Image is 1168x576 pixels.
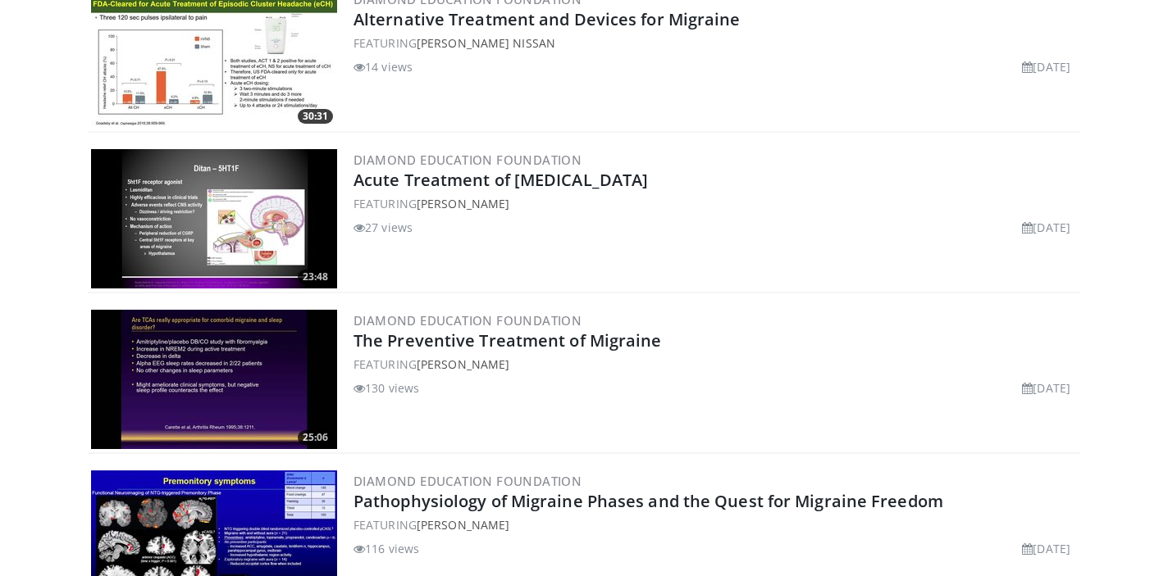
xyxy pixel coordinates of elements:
[354,34,1077,52] div: FEATURING
[298,270,333,284] span: 23:48
[354,152,582,168] a: Diamond Education Foundation
[354,219,413,236] li: 27 views
[298,430,333,445] span: 25:06
[354,356,1077,373] div: FEATURING
[354,8,741,30] a: Alternative Treatment and Devices for Migraine
[1022,540,1070,557] li: [DATE]
[354,329,662,351] a: The Preventive Treatment of Migraine
[354,379,419,397] li: 130 views
[417,35,555,51] a: [PERSON_NAME] Nissan
[417,517,509,533] a: [PERSON_NAME]
[354,490,943,512] a: Pathophysiology of Migraine Phases and the Quest for Migraine Freedom
[1022,58,1070,75] li: [DATE]
[91,149,337,288] a: 23:48
[417,196,509,211] a: [PERSON_NAME]
[91,149,337,288] img: 178f112e-5fb9-4bc4-a3d5-50d80b2d77da.300x170_q85_crop-smart_upscale.jpg
[91,310,337,449] img: 53bb3b14-d5da-48e7-aeaf-e4b33ae1096f.300x170_q85_crop-smart_upscale.jpg
[354,540,419,557] li: 116 views
[354,169,648,191] a: Acute Treatment of [MEDICAL_DATA]
[1022,219,1070,236] li: [DATE]
[354,516,1077,533] div: FEATURING
[91,310,337,449] a: 25:06
[1022,379,1070,397] li: [DATE]
[417,356,509,372] a: [PERSON_NAME]
[298,109,333,124] span: 30:31
[354,58,413,75] li: 14 views
[354,195,1077,212] div: FEATURING
[354,312,582,329] a: Diamond Education Foundation
[354,473,582,489] a: Diamond Education Foundation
